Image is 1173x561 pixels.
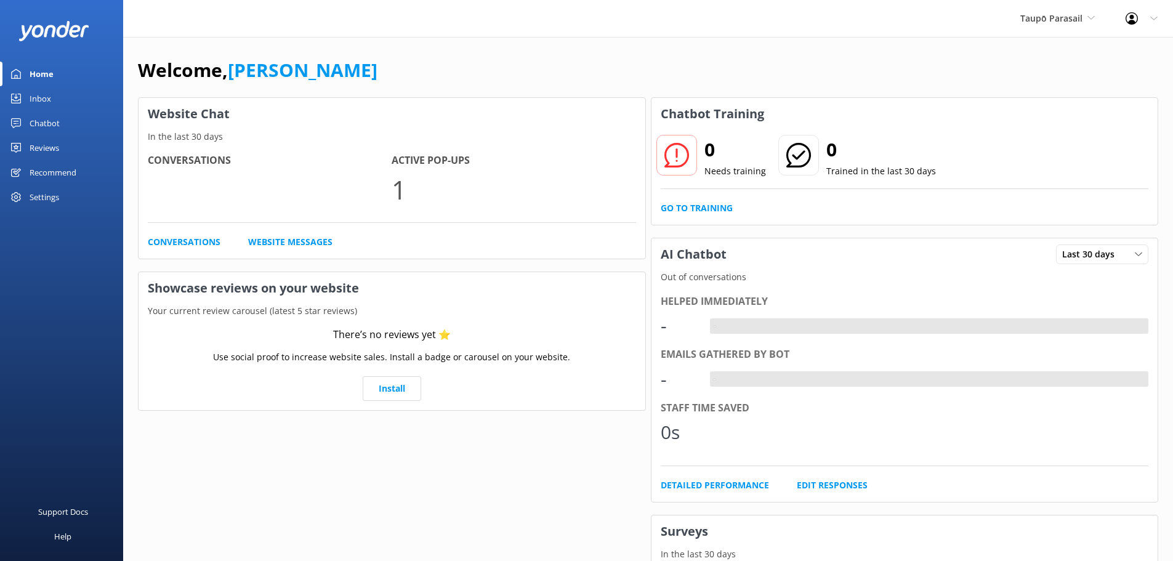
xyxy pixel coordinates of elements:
[651,547,1158,561] p: In the last 30 days
[1062,248,1122,261] span: Last 30 days
[139,272,645,304] h3: Showcase reviews on your website
[38,499,88,524] div: Support Docs
[333,327,451,343] div: There’s no reviews yet ⭐
[826,164,936,178] p: Trained in the last 30 days
[661,294,1149,310] div: Helped immediately
[661,400,1149,416] div: Staff time saved
[797,478,868,492] a: Edit Responses
[826,135,936,164] h2: 0
[30,111,60,135] div: Chatbot
[661,311,698,341] div: -
[18,21,89,41] img: yonder-white-logo.png
[213,350,570,364] p: Use social proof to increase website sales. Install a badge or carousel on your website.
[661,478,769,492] a: Detailed Performance
[704,164,766,178] p: Needs training
[139,98,645,130] h3: Website Chat
[54,524,71,549] div: Help
[661,365,698,394] div: -
[651,98,773,130] h3: Chatbot Training
[392,153,635,169] h4: Active Pop-ups
[228,57,377,83] a: [PERSON_NAME]
[30,62,54,86] div: Home
[704,135,766,164] h2: 0
[661,201,733,215] a: Go to Training
[651,515,1158,547] h3: Surveys
[1020,12,1082,24] span: Taupō Parasail
[139,130,645,143] p: In the last 30 days
[710,371,719,387] div: -
[139,304,645,318] p: Your current review carousel (latest 5 star reviews)
[248,235,333,249] a: Website Messages
[392,169,635,210] p: 1
[148,235,220,249] a: Conversations
[651,238,736,270] h3: AI Chatbot
[30,135,59,160] div: Reviews
[661,418,698,447] div: 0s
[710,318,719,334] div: -
[661,347,1149,363] div: Emails gathered by bot
[30,185,59,209] div: Settings
[30,160,76,185] div: Recommend
[363,376,421,401] a: Install
[148,153,392,169] h4: Conversations
[138,55,377,85] h1: Welcome,
[651,270,1158,284] p: Out of conversations
[30,86,51,111] div: Inbox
